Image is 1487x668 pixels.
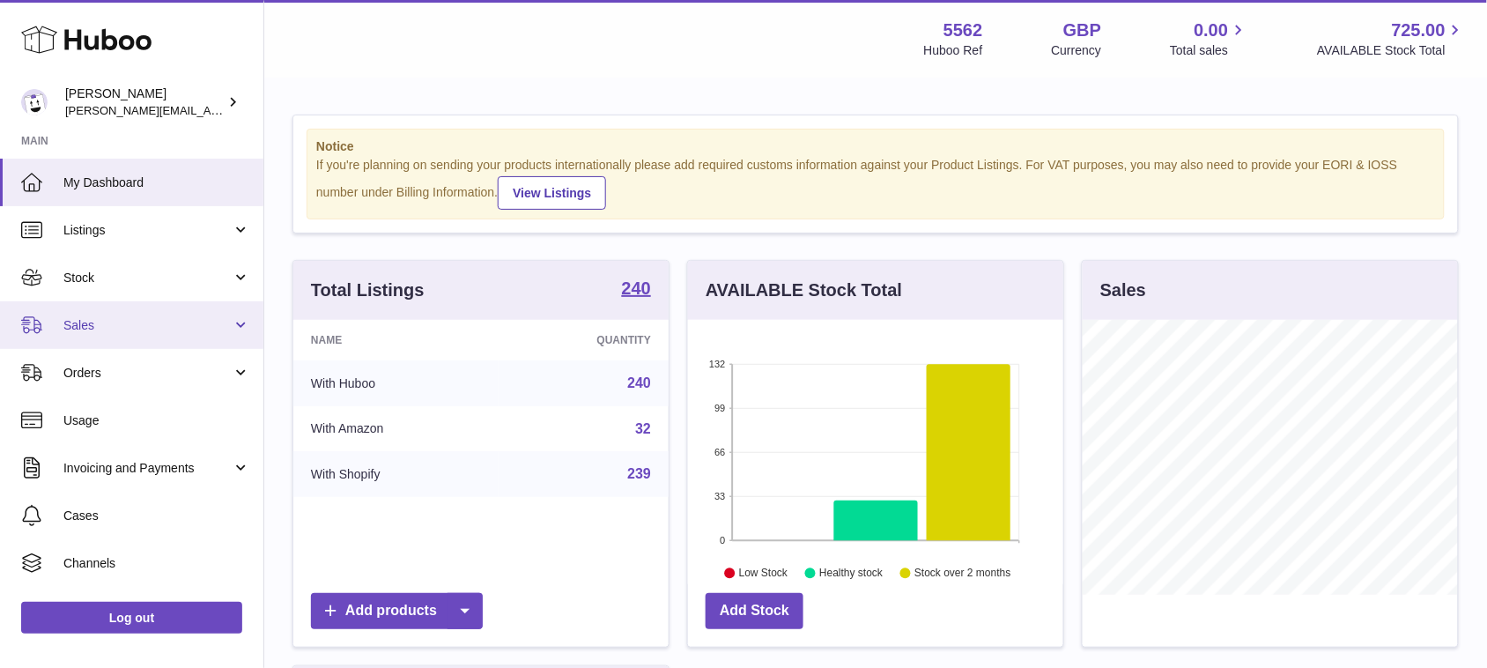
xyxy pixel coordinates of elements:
[63,317,232,334] span: Sales
[1100,278,1146,302] h3: Sales
[739,567,788,579] text: Low Stock
[63,508,250,524] span: Cases
[1317,42,1466,59] span: AVAILABLE Stock Total
[311,593,483,629] a: Add products
[63,365,232,382] span: Orders
[63,174,250,191] span: My Dashboard
[627,466,651,481] a: 239
[1392,19,1446,42] span: 725.00
[819,567,884,579] text: Healthy stock
[720,535,725,546] text: 0
[63,555,250,572] span: Channels
[293,320,499,360] th: Name
[499,320,669,360] th: Quantity
[1063,19,1101,42] strong: GBP
[65,85,224,119] div: [PERSON_NAME]
[914,567,1010,579] text: Stock over 2 months
[714,491,725,501] text: 33
[65,103,353,117] span: [PERSON_NAME][EMAIL_ADDRESS][DOMAIN_NAME]
[622,279,651,297] strong: 240
[709,359,725,369] text: 132
[1317,19,1466,59] a: 725.00 AVAILABLE Stock Total
[316,138,1435,155] strong: Notice
[63,222,232,239] span: Listings
[627,375,651,390] a: 240
[706,593,803,629] a: Add Stock
[1195,19,1229,42] span: 0.00
[63,460,232,477] span: Invoicing and Payments
[1170,42,1248,59] span: Total sales
[63,412,250,429] span: Usage
[498,176,606,210] a: View Listings
[714,447,725,457] text: 66
[943,19,983,42] strong: 5562
[311,278,425,302] h3: Total Listings
[293,360,499,406] td: With Huboo
[293,406,499,452] td: With Amazon
[924,42,983,59] div: Huboo Ref
[714,403,725,413] text: 99
[1170,19,1248,59] a: 0.00 Total sales
[706,278,902,302] h3: AVAILABLE Stock Total
[635,421,651,436] a: 32
[21,89,48,115] img: ketan@vasanticosmetics.com
[63,270,232,286] span: Stock
[1052,42,1102,59] div: Currency
[316,157,1435,210] div: If you're planning on sending your products internationally please add required customs informati...
[293,451,499,497] td: With Shopify
[622,279,651,301] a: 240
[21,602,242,634] a: Log out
